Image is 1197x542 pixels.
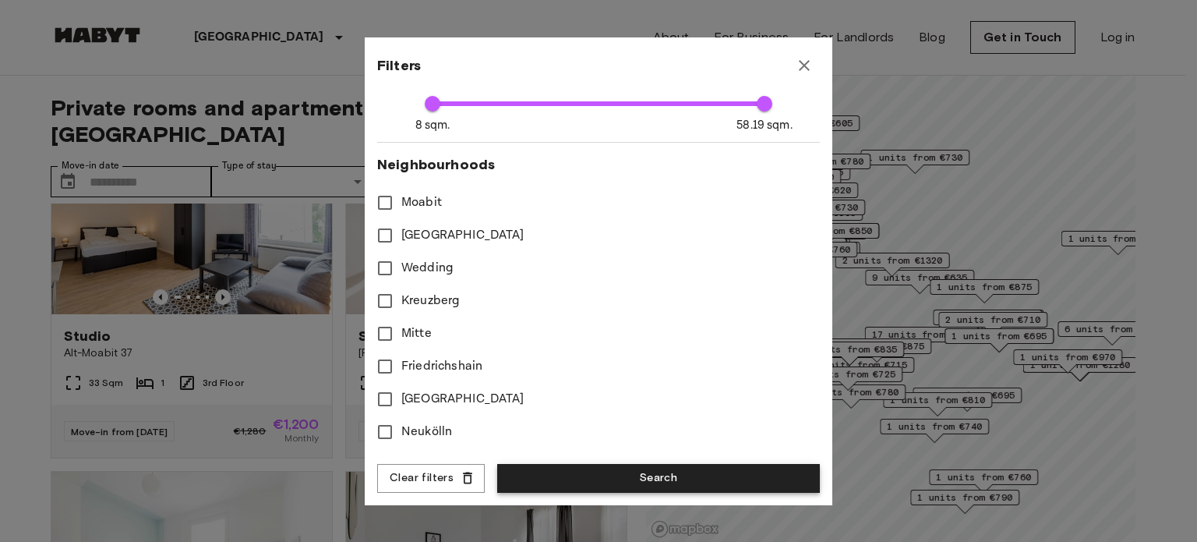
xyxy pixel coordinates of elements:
span: [GEOGRAPHIC_DATA] [401,390,524,409]
span: Friedrichshain [401,357,482,376]
span: Neighbourhoods [377,155,820,174]
span: Neukölln [401,423,452,441]
span: Filters [377,56,421,75]
span: Mitte [401,324,432,343]
span: Moabit [401,193,442,212]
span: 58.19 sqm. [736,117,793,133]
button: Clear filters [377,464,485,493]
span: Wedding [401,259,454,278]
span: Kreuzberg [401,292,460,310]
button: Search [497,464,820,493]
span: [GEOGRAPHIC_DATA] [401,226,524,245]
span: 8 sqm. [415,117,450,133]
